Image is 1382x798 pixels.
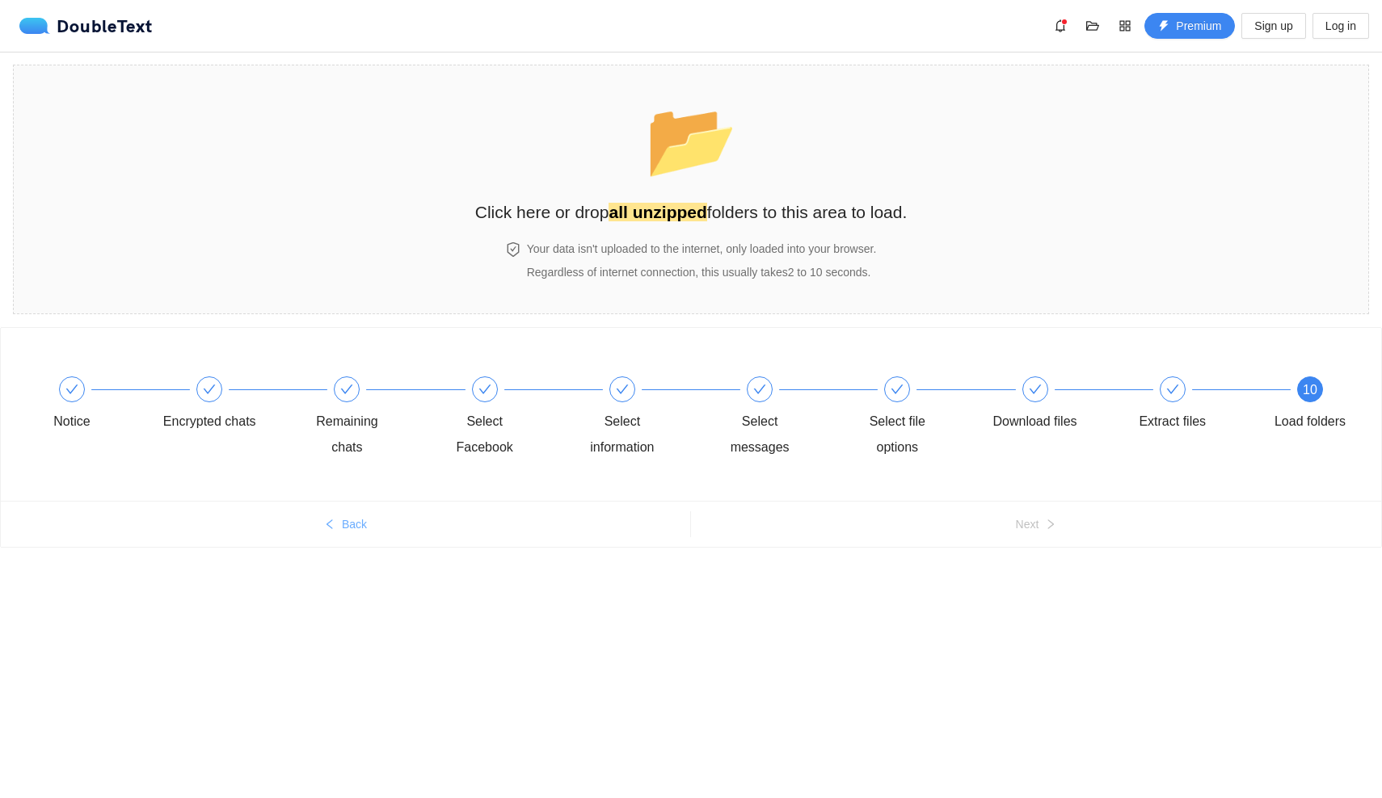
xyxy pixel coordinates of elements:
div: Select information [575,409,669,460]
div: Remaining chats [300,409,394,460]
div: Select file options [850,376,988,460]
button: leftBack [1,511,690,537]
div: Download files [988,376,1126,435]
div: Load folders [1275,409,1346,435]
span: Sign up [1254,17,1292,35]
strong: all unzipped [609,203,706,221]
span: folder-open [1081,19,1105,32]
div: Extract files [1139,409,1206,435]
span: bell [1048,19,1072,32]
button: Log in [1312,13,1369,39]
div: Select file options [850,409,944,460]
div: Select Facebook [438,376,575,460]
div: Remaining chats [300,376,437,460]
span: check [1166,383,1179,396]
span: check [203,383,216,396]
div: Encrypted chats [162,376,300,435]
button: bell [1047,13,1073,39]
div: 10Load folders [1263,376,1357,435]
span: Regardless of internet connection, this usually takes 2 to 10 seconds . [527,266,871,279]
div: Select Facebook [438,409,532,460]
div: DoubleText [19,18,153,34]
button: folder-open [1080,13,1106,39]
span: check [478,383,491,396]
button: Nextright [691,511,1381,537]
div: Select messages [713,409,807,460]
div: Notice [53,409,90,435]
img: logo [19,18,57,34]
span: check [616,383,629,396]
button: appstore [1112,13,1138,39]
button: Sign up [1241,13,1305,39]
div: Download files [993,409,1077,435]
span: check [753,383,766,396]
span: Premium [1176,17,1221,35]
span: Log in [1325,17,1356,35]
div: Select messages [713,376,850,460]
span: safety-certificate [506,242,520,257]
div: Encrypted chats [163,409,256,435]
span: Back [342,515,367,533]
span: 10 [1303,383,1317,397]
div: Notice [25,376,162,435]
span: check [1029,383,1042,396]
h2: Click here or drop folders to this area to load. [475,199,908,225]
span: folder [645,99,738,181]
button: thunderboltPremium [1144,13,1235,39]
span: thunderbolt [1158,20,1169,33]
div: Extract files [1126,376,1263,435]
span: check [65,383,78,396]
span: check [340,383,353,396]
a: logoDoubleText [19,18,153,34]
span: check [891,383,904,396]
span: appstore [1113,19,1137,32]
span: left [324,519,335,531]
div: Select information [575,376,713,460]
h4: Your data isn't uploaded to the internet, only loaded into your browser. [527,240,877,258]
